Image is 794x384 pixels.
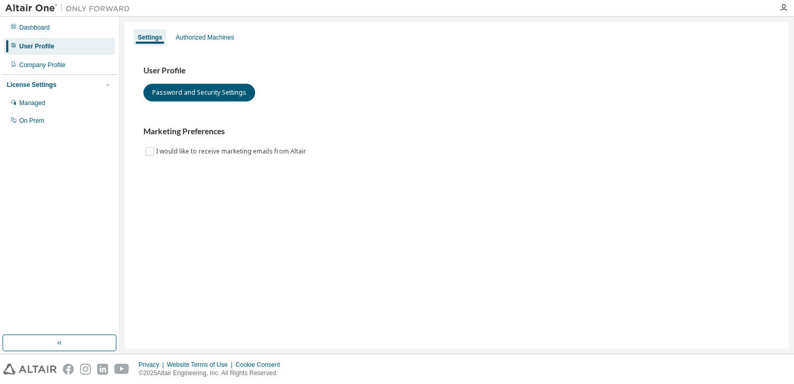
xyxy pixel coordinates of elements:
[114,364,129,375] img: youtube.svg
[156,145,308,158] label: I would like to receive marketing emails from Altair
[139,369,286,378] p: © 2025 Altair Engineering, Inc. All Rights Reserved.
[167,361,235,369] div: Website Terms of Use
[63,364,74,375] img: facebook.svg
[143,126,770,137] h3: Marketing Preferences
[7,81,56,89] div: License Settings
[143,66,770,76] h3: User Profile
[80,364,91,375] img: instagram.svg
[19,23,50,32] div: Dashboard
[139,361,167,369] div: Privacy
[143,84,255,101] button: Password and Security Settings
[138,33,162,42] div: Settings
[5,3,135,14] img: Altair One
[235,361,286,369] div: Cookie Consent
[176,33,234,42] div: Authorized Machines
[19,99,45,107] div: Managed
[19,61,65,69] div: Company Profile
[19,117,44,125] div: On Prem
[3,364,57,375] img: altair_logo.svg
[19,42,54,50] div: User Profile
[97,364,108,375] img: linkedin.svg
